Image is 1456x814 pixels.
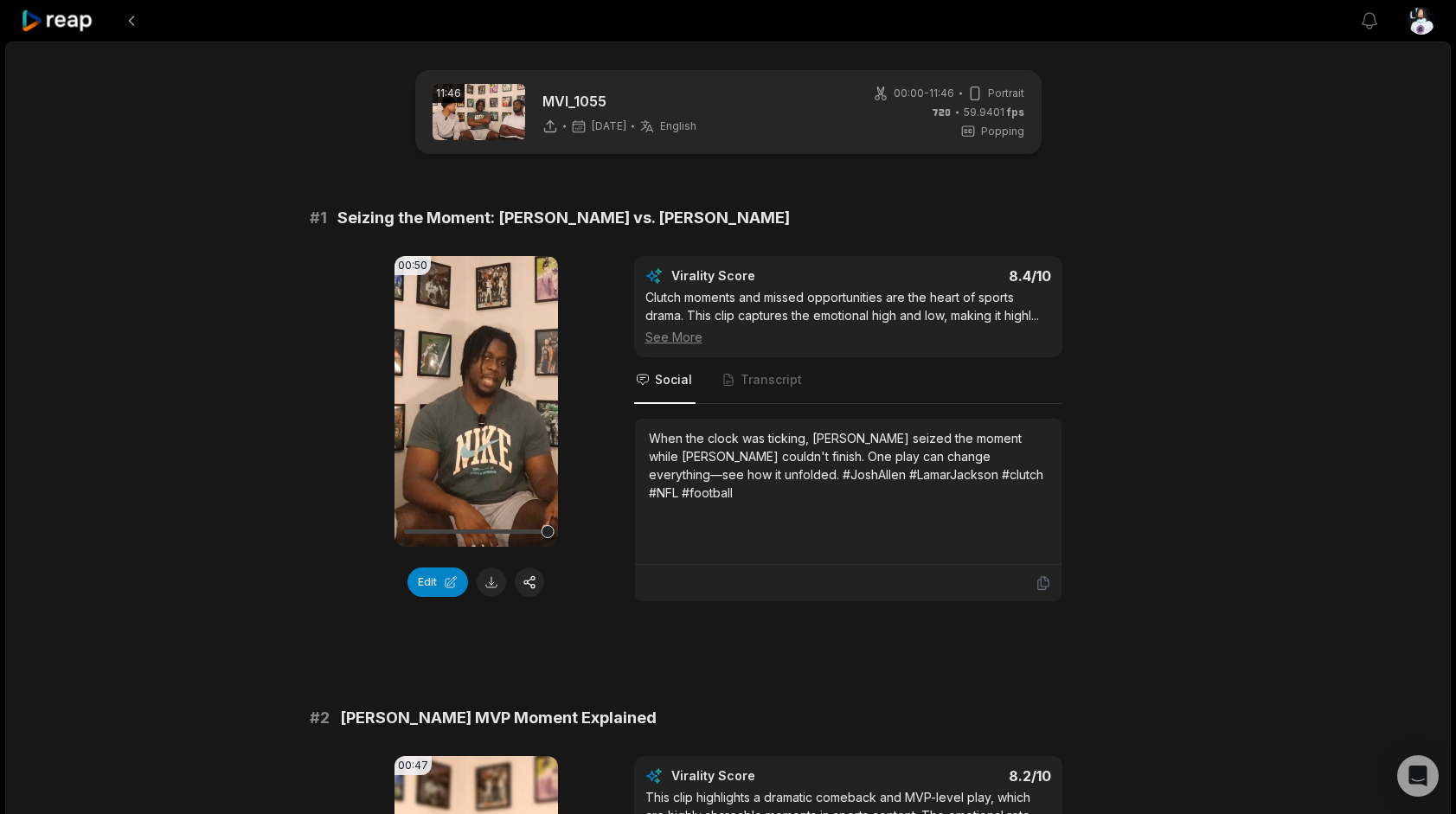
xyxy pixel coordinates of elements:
[671,267,857,285] div: Virality Score
[1397,755,1439,797] div: Open Intercom Messenger
[542,91,696,112] p: MVI_1055
[340,706,657,730] span: [PERSON_NAME] MVP Moment Explained
[741,371,802,388] span: Transcript
[671,767,857,785] div: Virality Score
[649,429,1048,502] div: When the clock was ticking, [PERSON_NAME] seized the moment while [PERSON_NAME] couldn't finish. ...
[660,119,696,133] span: English
[407,567,468,597] button: Edit
[394,256,558,547] video: Your browser does not support mp4 format.
[981,124,1024,139] span: Popping
[865,267,1051,285] div: 8.4 /10
[645,328,1051,346] div: See More
[865,767,1051,785] div: 8.2 /10
[645,288,1051,346] div: Clutch moments and missed opportunities are the heart of sports drama. This clip captures the emo...
[592,119,626,133] span: [DATE]
[634,357,1062,404] nav: Tabs
[655,371,692,388] span: Social
[310,206,327,230] span: # 1
[337,206,790,230] span: Seizing the Moment: [PERSON_NAME] vs. [PERSON_NAME]
[310,706,330,730] span: # 2
[988,86,1024,101] span: Portrait
[433,84,465,103] div: 11:46
[964,105,1024,120] span: 59.9401
[1007,106,1024,119] span: fps
[894,86,954,101] span: 00:00 - 11:46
